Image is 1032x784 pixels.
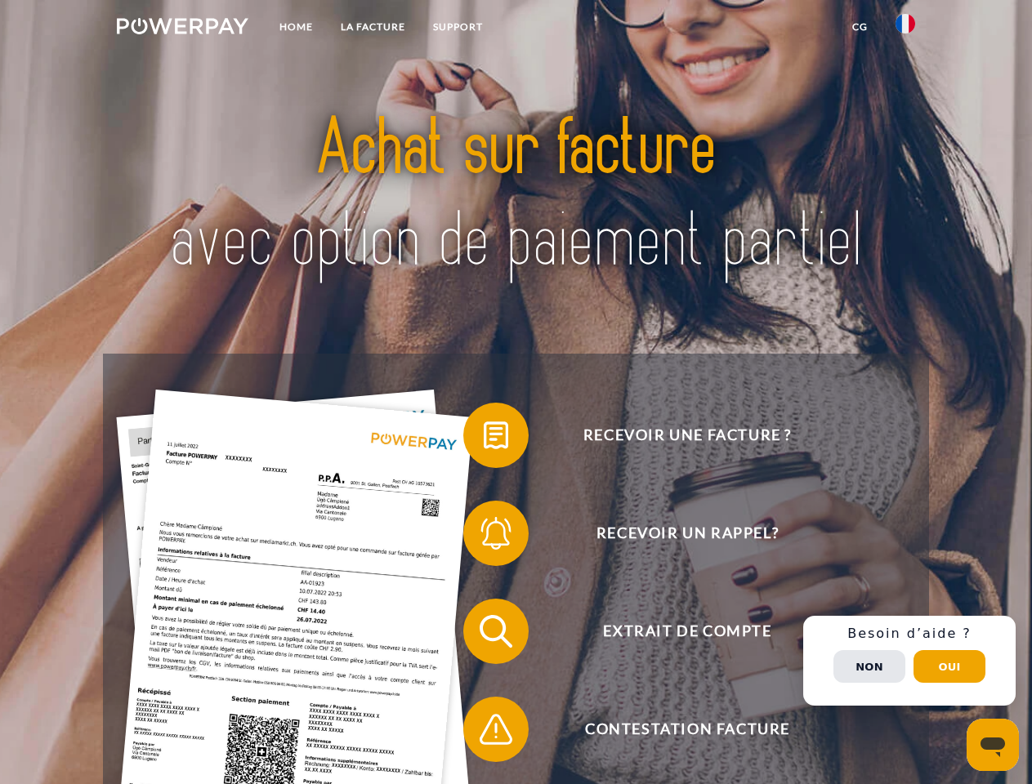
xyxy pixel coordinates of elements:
img: qb_bill.svg [476,415,516,456]
img: qb_search.svg [476,611,516,652]
a: Support [419,12,497,42]
button: Recevoir une facture ? [463,403,888,468]
a: Home [266,12,327,42]
button: Recevoir un rappel? [463,501,888,566]
h3: Besoin d’aide ? [813,626,1006,642]
iframe: Bouton de lancement de la fenêtre de messagerie [967,719,1019,771]
span: Recevoir un rappel? [487,501,887,566]
button: Extrait de compte [463,599,888,664]
span: Recevoir une facture ? [487,403,887,468]
span: Contestation Facture [487,697,887,762]
img: logo-powerpay-white.svg [117,18,248,34]
img: title-powerpay_fr.svg [156,78,876,313]
div: Schnellhilfe [803,616,1016,706]
img: qb_warning.svg [476,709,516,750]
img: fr [896,14,915,33]
button: Non [833,650,905,683]
img: qb_bell.svg [476,513,516,554]
button: Contestation Facture [463,697,888,762]
a: CG [838,12,882,42]
span: Extrait de compte [487,599,887,664]
a: LA FACTURE [327,12,419,42]
button: Oui [914,650,985,683]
